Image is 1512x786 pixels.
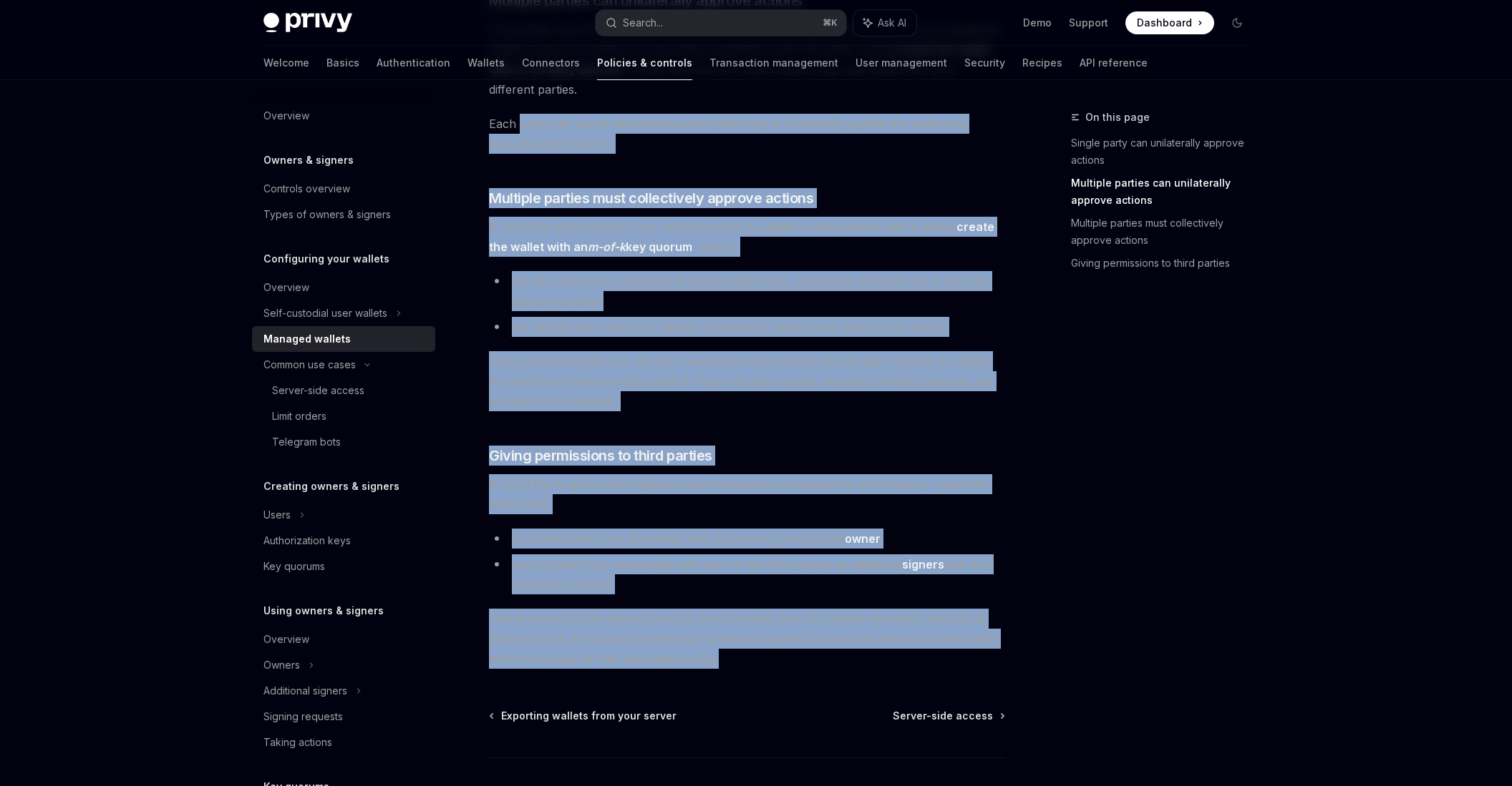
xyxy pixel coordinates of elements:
[893,709,1004,723] a: Server-side access
[489,446,712,466] span: Giving permissions to third parties
[501,709,677,723] span: Exporting wallets from your server
[252,627,435,652] a: Overview
[263,279,309,296] div: Overview
[588,240,626,254] em: m-of-k
[252,403,435,429] a: Limit orders
[709,46,838,80] a: Transaction management
[252,326,435,352] a: Managed wallets
[252,275,435,300] a: Overview
[1137,16,1192,30] span: Dashboard
[252,176,435,202] a: Controls overview
[252,103,435,129] a: Overview
[467,46,505,80] a: Wallets
[489,351,1005,411] span: Then, of the parties can use their associated authorization keys to sign requests to update the w...
[1071,132,1260,172] a: Single party can unilaterally approve actions
[263,330,351,348] div: Managed wallets
[326,46,359,80] a: Basics
[263,107,309,124] div: Overview
[252,429,435,455] a: Telegram bots
[521,354,531,368] em: m
[263,734,332,751] div: Taking actions
[522,46,580,80] a: Connectors
[1069,16,1108,30] a: Support
[263,250,389,267] h5: Configuring your wallets
[252,704,435,729] a: Signing requests
[1125,11,1214,34] a: Dashboard
[853,10,916,36] button: Ask AI
[489,317,1005,337] li: is defined such that your desired threshold of parties must approve the action
[263,532,351,549] div: Authorization keys
[1023,16,1052,30] a: Demo
[252,202,435,227] a: Types of owners & signers
[964,46,1005,80] a: Security
[1226,11,1249,34] button: Toggle dark mode
[263,478,399,495] h5: Creating owners & signers
[377,46,450,80] a: Authentication
[263,631,309,648] div: Overview
[823,17,838,29] span: ⌘ K
[856,46,947,80] a: User management
[263,152,354,169] h5: Owners & signers
[902,557,944,571] strong: signers
[1071,212,1260,252] a: Multiple parties must collectively approve actions
[1071,172,1260,212] a: Multiple parties can unilaterally approve actions
[489,554,1005,594] li: authorization keys associated with each of the third parties as additional with any necessary pol...
[263,708,343,725] div: Signing requests
[489,529,1005,549] li: an authorization key associated with the primary party as the
[263,657,300,674] div: Owners
[845,531,881,546] strong: owner
[263,682,347,699] div: Additional signers
[252,554,435,579] a: Key quorums
[893,709,993,723] span: Server-side access
[1071,252,1260,275] a: Giving permissions to third parties
[272,433,341,451] div: Telegram bots
[263,305,387,322] div: Self-custodial user wallets
[489,114,1005,154] span: Each party can use its associated authorization key to unilaterally update the wallet and execute...
[252,378,435,403] a: Server-side access
[1085,109,1150,126] span: On this page
[490,709,677,723] a: Exporting wallets from your server
[272,408,326,425] div: Limit orders
[1022,46,1062,80] a: Recipes
[596,10,846,36] button: Search...⌘K
[263,180,350,197] div: Controls overview
[489,217,1005,257] span: If you’d like authorization from multiple parties to update or take actions with a wallet, , where:
[263,356,356,373] div: Common use cases
[489,188,813,208] span: Multiple parties must collectively approve actions
[512,320,522,334] em: m
[263,46,309,80] a: Welcome
[563,354,570,368] em: k
[489,609,1005,669] span: This ensures that the primary party is the only entity that can update the wallet, execute all ac...
[623,14,663,31] div: Search...
[878,374,888,388] em: m
[252,528,435,554] a: Authorization keys
[878,16,906,30] span: Ask AI
[263,506,291,524] div: Users
[263,602,384,619] h5: Using owners & signers
[597,46,692,80] a: Policies & controls
[263,206,391,223] div: Types of owners & signers
[272,382,364,399] div: Server-side access
[1080,46,1148,80] a: API reference
[263,13,352,33] img: dark logo
[263,558,325,575] div: Key quorums
[252,729,435,755] a: Taking actions
[489,271,1005,311] li: the key quorum is composed of authorization keys, associated with each party that can approve act...
[489,474,1005,514] span: If you’d like to give certain signature and transaction permissions to a third-party, create the ...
